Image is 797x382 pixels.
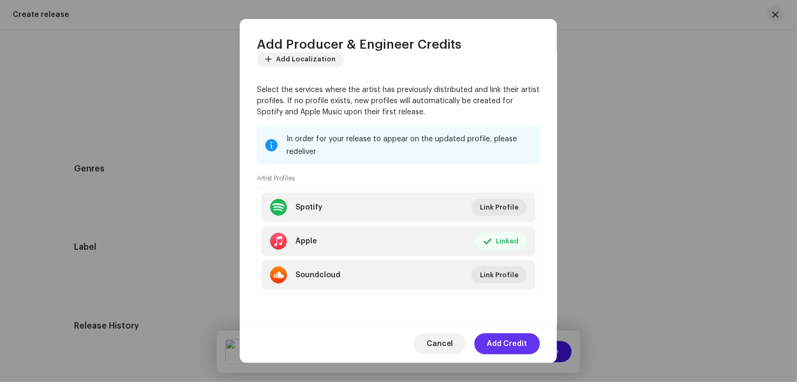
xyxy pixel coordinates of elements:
button: Link Profile [471,267,527,284]
button: Link Profile [471,199,527,216]
span: Add Producer & Engineer Credits [257,36,462,53]
div: Soundcloud [295,271,340,279]
div: In order for your release to appear on the updated profile, please redeliver [286,133,532,158]
p: Select the services where the artist has previously distributed and link their artist profiles. I... [257,85,540,118]
span: Linked [496,231,518,252]
span: Add Localization [276,49,336,70]
small: Artist Profiles [257,173,295,184]
span: Add Credit [487,333,527,354]
button: Add Localization [257,51,344,68]
div: Apple [295,237,317,245]
span: Link Profile [480,265,518,286]
button: Cancel [414,333,466,354]
span: Cancel [427,333,453,354]
span: Link Profile [480,197,518,218]
button: Linked [475,233,527,250]
div: Spotify [295,203,322,212]
button: Add Credit [475,333,540,354]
